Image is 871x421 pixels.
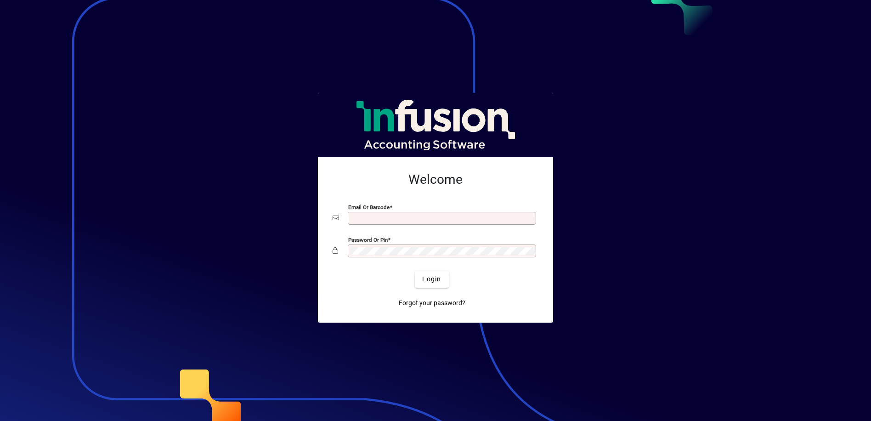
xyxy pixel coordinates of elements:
[348,204,390,210] mat-label: Email or Barcode
[422,274,441,284] span: Login
[333,172,538,188] h2: Welcome
[395,295,469,312] a: Forgot your password?
[348,236,388,243] mat-label: Password or Pin
[399,298,465,308] span: Forgot your password?
[415,271,448,288] button: Login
